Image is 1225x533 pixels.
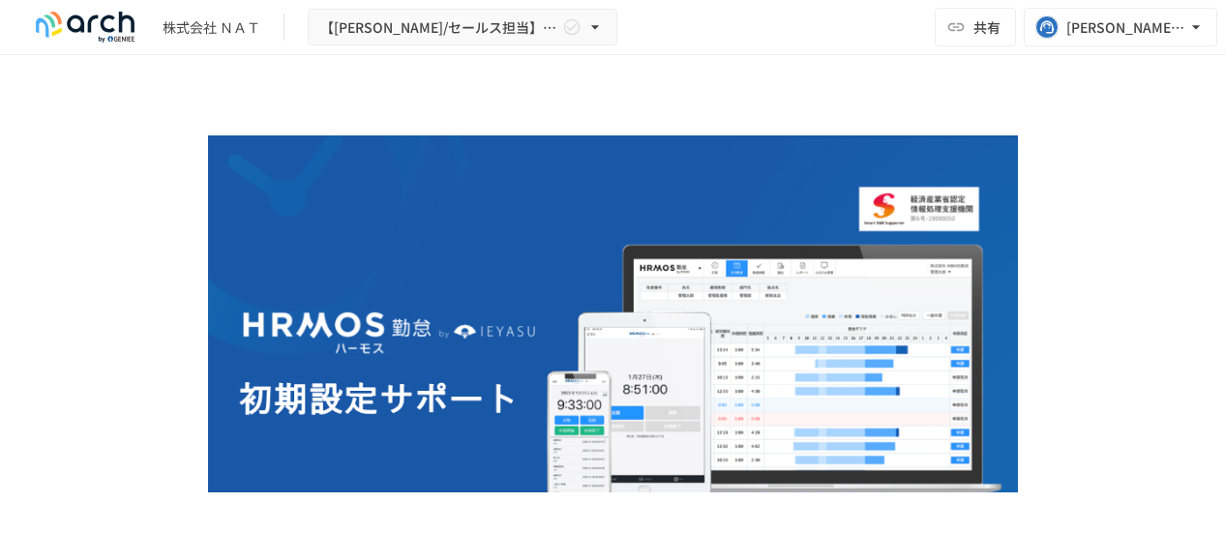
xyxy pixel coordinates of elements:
[23,12,147,43] img: logo-default@2x-9cf2c760.svg
[1024,8,1217,46] button: [PERSON_NAME][EMAIL_ADDRESS][DOMAIN_NAME]
[1066,15,1186,40] div: [PERSON_NAME][EMAIL_ADDRESS][DOMAIN_NAME]
[163,17,260,38] div: 株式会社 ＮＡＴ
[935,8,1016,46] button: 共有
[320,15,558,40] span: 【[PERSON_NAME]/セールス担当】株式会社ＮＡＴ様_初期設定サポート
[308,9,617,46] button: 【[PERSON_NAME]/セールス担当】株式会社ＮＡＴ様_初期設定サポート
[208,135,1018,532] img: GdztLVQAPnGLORo409ZpmnRQckwtTrMz8aHIKJZF2AQ
[973,16,1001,38] span: 共有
